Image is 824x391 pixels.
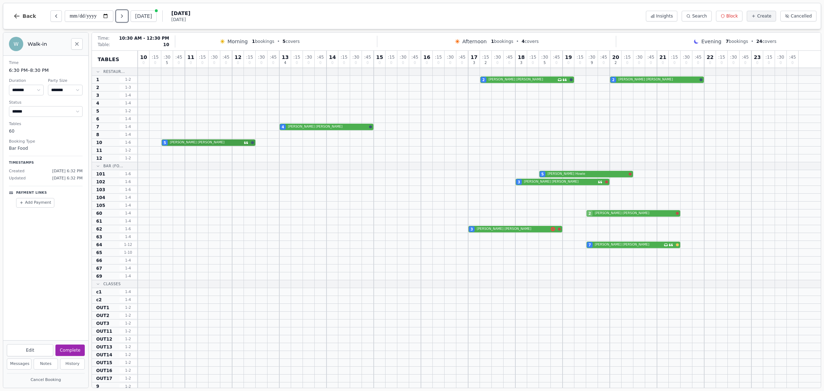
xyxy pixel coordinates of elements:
span: : 45 [695,55,701,59]
span: 67 [96,266,102,271]
span: 0 [355,61,357,65]
dt: Booking Type [9,139,83,145]
span: 1 - 2 [119,376,137,381]
span: 20 [612,55,619,60]
span: : 30 [683,55,690,59]
span: Morning [227,38,248,45]
span: : 15 [529,55,536,59]
span: : 45 [222,55,229,59]
span: 1 - 4 [119,234,137,239]
span: 2 [96,85,99,90]
span: • [516,39,519,44]
span: 0 [414,61,416,65]
span: 0 [662,61,664,65]
span: Back [23,14,36,19]
span: 1 - 2 [119,155,137,161]
span: : 15 [671,55,678,59]
span: 1 - 2 [119,352,137,357]
span: 0 [190,61,192,65]
span: 0 [780,61,782,65]
span: 64 [96,242,102,248]
svg: Allergens: Gluten [551,227,555,231]
span: : 45 [317,55,324,59]
span: Bar (Fo... [103,163,123,169]
span: 23 [754,55,761,60]
span: 12 [96,155,102,161]
span: 7 [96,124,99,130]
button: Edit [7,344,53,356]
dd: 6:30 PM – 8:30 PM [9,67,83,74]
span: bookings [491,39,513,44]
span: 1 - 4 [119,211,137,216]
span: 13 [282,55,289,60]
span: 1 - 2 [119,77,137,82]
span: : 15 [577,55,583,59]
span: [DATE] 6:32 PM [52,168,83,174]
span: : 45 [175,55,182,59]
button: History [60,358,85,370]
span: covers [283,39,300,44]
span: : 15 [718,55,725,59]
span: Time: [98,35,109,41]
button: Notes [34,358,58,370]
span: 0 [508,61,510,65]
span: OUT11 [96,328,112,334]
span: 3 [473,61,475,65]
span: 3 [518,179,520,185]
span: 10 [96,140,102,145]
span: 3 [520,61,522,65]
span: 1 - 6 [119,226,137,232]
span: 1 - 6 [119,187,137,192]
span: Insights [656,13,673,19]
span: 2 [589,211,591,216]
span: 1 - 2 [119,305,137,310]
span: : 45 [458,55,465,59]
span: 0 [402,61,404,65]
span: 1 - 2 [119,368,137,373]
span: 1 - 4 [119,258,137,263]
span: [PERSON_NAME] [PERSON_NAME] [288,124,368,129]
span: 1 - 12 [119,242,137,247]
button: Messages [7,358,31,370]
span: 0 [721,61,723,65]
span: 1 - 4 [119,203,137,208]
span: 0 [626,61,628,65]
span: 1 - 6 [119,171,137,177]
span: : 15 [435,55,442,59]
button: Add Payment [16,198,54,208]
span: 102 [96,179,105,185]
span: OUT1 [96,305,109,311]
span: 15 [376,55,383,60]
span: 0 [308,61,310,65]
span: 0 [791,61,794,65]
span: 2 [614,61,617,65]
button: Cancelled [780,11,816,21]
span: : 30 [305,55,312,59]
button: Close [71,38,83,50]
span: 101 [96,171,105,177]
span: 0 [272,61,274,65]
svg: Customer message [244,140,248,145]
span: • [751,39,754,44]
span: 5 [96,108,99,114]
span: 19 [565,55,572,60]
span: 0 [579,61,581,65]
span: : 30 [399,55,406,59]
span: OUT3 [96,321,109,326]
span: 0 [142,61,144,65]
span: Afternoon [462,38,487,45]
span: : 45 [742,55,749,59]
span: [PERSON_NAME] [PERSON_NAME] [170,140,242,145]
span: OUT16 [96,368,112,373]
span: 0 [367,61,369,65]
span: 14 [329,55,336,60]
span: 17 [471,55,477,60]
span: bookings [726,39,748,44]
span: : 30 [447,55,453,59]
span: 2 [485,61,487,65]
span: : 30 [258,55,265,59]
span: 0 [319,61,322,65]
span: [PERSON_NAME] [PERSON_NAME] [477,227,549,232]
span: 62 [96,226,102,232]
span: 1 - 4 [119,116,137,122]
